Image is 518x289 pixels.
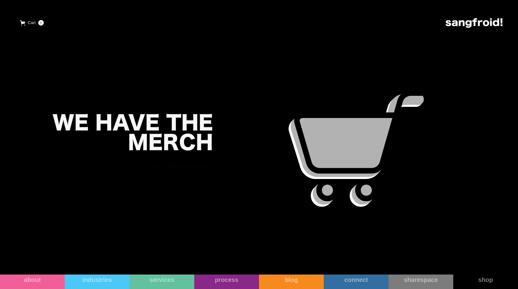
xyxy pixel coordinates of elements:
[129,275,194,289] a: services
[194,275,259,289] a: process
[194,276,259,283] div: process
[65,275,129,289] a: industries
[65,276,129,283] div: industries
[388,275,453,289] a: sharespace
[324,275,388,289] a: connect
[52,114,213,153] h2: WE HAVE THE MERCH
[453,275,518,289] a: shop
[28,20,36,26] div: Cart
[259,275,324,289] a: blog
[453,276,518,283] div: shop
[388,276,453,283] div: sharespace
[446,18,503,28] img: logo
[38,20,44,26] div: 0
[52,161,213,170] div: Cool stuff worth sharing and wearing
[129,276,194,283] div: services
[259,276,324,283] div: blog
[15,17,48,29] a: Open cart
[324,276,388,283] div: connect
